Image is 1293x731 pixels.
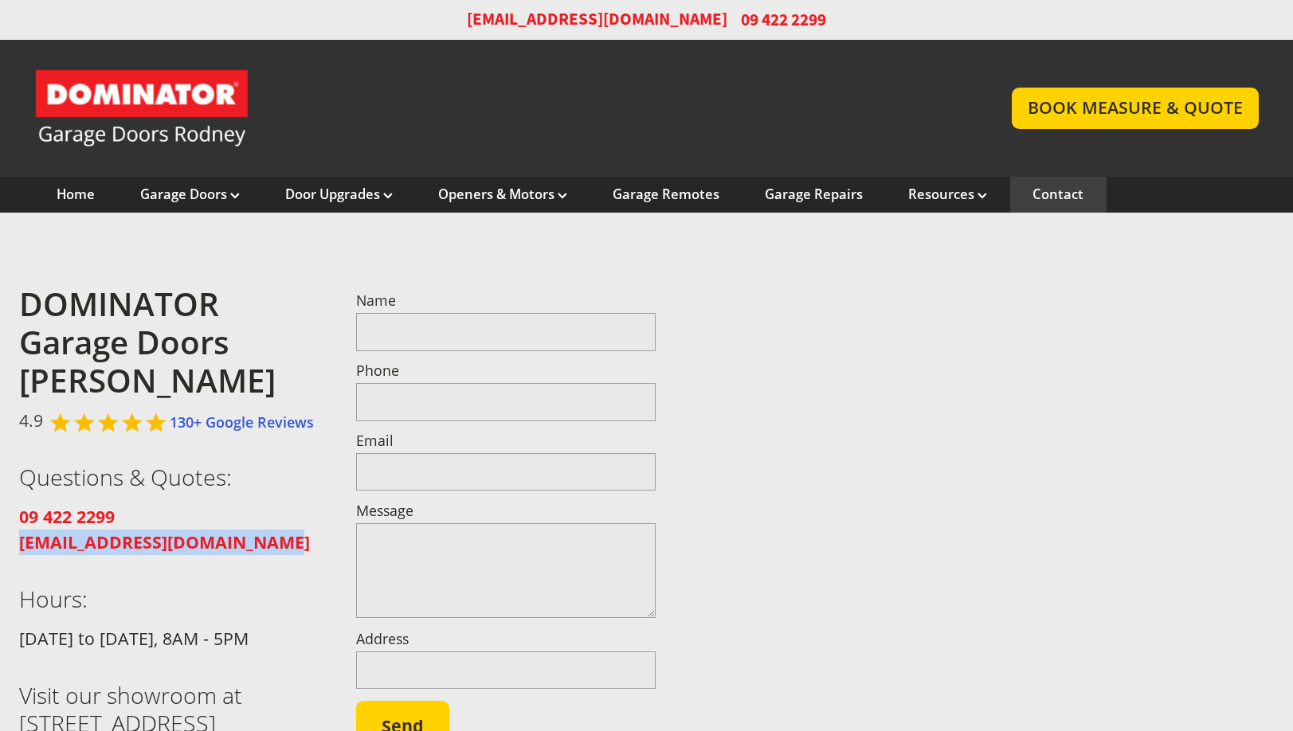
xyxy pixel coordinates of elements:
[170,412,314,432] a: 130+ Google Reviews
[741,8,826,31] span: 09 422 2299
[19,408,43,433] span: 4.9
[356,504,656,518] label: Message
[19,285,319,401] h2: DOMINATOR Garage Doors [PERSON_NAME]
[356,294,656,308] label: Name
[765,186,863,203] a: Garage Repairs
[1032,186,1083,203] a: Contact
[50,412,170,433] div: Rated 4.9 out of 5,
[19,506,115,528] a: 09 422 2299
[356,632,656,647] label: Address
[467,8,727,31] a: [EMAIL_ADDRESS][DOMAIN_NAME]
[1012,88,1260,128] a: BOOK MEASURE & QUOTE
[140,186,240,203] a: Garage Doors
[57,186,95,203] a: Home
[19,585,319,612] h3: Hours:
[356,364,656,378] label: Phone
[19,531,310,553] a: [EMAIL_ADDRESS][DOMAIN_NAME]
[613,186,719,203] a: Garage Remotes
[19,530,310,553] strong: [EMAIL_ADDRESS][DOMAIN_NAME]
[438,186,567,203] a: Openers & Motors
[356,434,656,448] label: Email
[908,186,987,203] a: Resources
[19,626,319,651] p: [DATE] to [DATE], 8AM - 5PM
[19,463,319,491] h3: Questions & Quotes:
[285,186,393,203] a: Door Upgrades
[19,505,115,528] strong: 09 422 2299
